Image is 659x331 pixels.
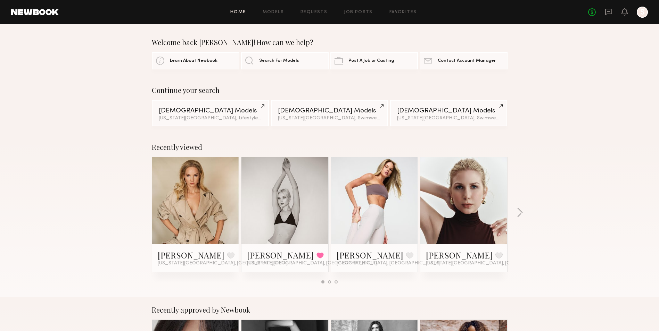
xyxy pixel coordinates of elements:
a: Job Posts [344,10,373,15]
a: [PERSON_NAME] [337,249,403,261]
div: Welcome back [PERSON_NAME]! How can we help? [152,38,508,46]
a: [DEMOGRAPHIC_DATA] Models[US_STATE][GEOGRAPHIC_DATA], Lifestyle category [152,100,269,126]
a: [PERSON_NAME] [426,249,493,261]
a: [DEMOGRAPHIC_DATA] Models[US_STATE][GEOGRAPHIC_DATA], Swimwear category [390,100,507,126]
a: Models [263,10,284,15]
span: Search For Models [259,59,299,63]
a: [PERSON_NAME] [247,249,314,261]
span: [US_STATE][GEOGRAPHIC_DATA], [GEOGRAPHIC_DATA] [426,261,556,266]
a: [PERSON_NAME] [158,249,224,261]
a: Home [230,10,246,15]
a: Requests [300,10,327,15]
span: Contact Account Manager [438,59,496,63]
a: Post A Job or Casting [330,52,418,69]
div: [US_STATE][GEOGRAPHIC_DATA], Lifestyle category [159,116,262,121]
span: [GEOGRAPHIC_DATA], [GEOGRAPHIC_DATA] [337,261,440,266]
span: Post A Job or Casting [348,59,394,63]
a: Favorites [389,10,417,15]
a: [DEMOGRAPHIC_DATA] Models[US_STATE][GEOGRAPHIC_DATA], Swimwear category [271,100,388,126]
div: [DEMOGRAPHIC_DATA] Models [397,108,500,114]
a: Search For Models [241,52,329,69]
div: [US_STATE][GEOGRAPHIC_DATA], Swimwear category [397,116,500,121]
a: Learn About Newbook [152,52,239,69]
div: [US_STATE][GEOGRAPHIC_DATA], Swimwear category [278,116,381,121]
div: Recently viewed [152,143,508,151]
div: Recently approved by Newbook [152,306,508,314]
div: [DEMOGRAPHIC_DATA] Models [278,108,381,114]
a: S [637,7,648,18]
div: [DEMOGRAPHIC_DATA] Models [159,108,262,114]
span: [US_STATE][GEOGRAPHIC_DATA], [GEOGRAPHIC_DATA] [158,261,288,266]
span: Learn About Newbook [170,59,217,63]
a: Contact Account Manager [420,52,507,69]
div: Continue your search [152,86,508,94]
span: [US_STATE][GEOGRAPHIC_DATA], [GEOGRAPHIC_DATA] [247,261,377,266]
